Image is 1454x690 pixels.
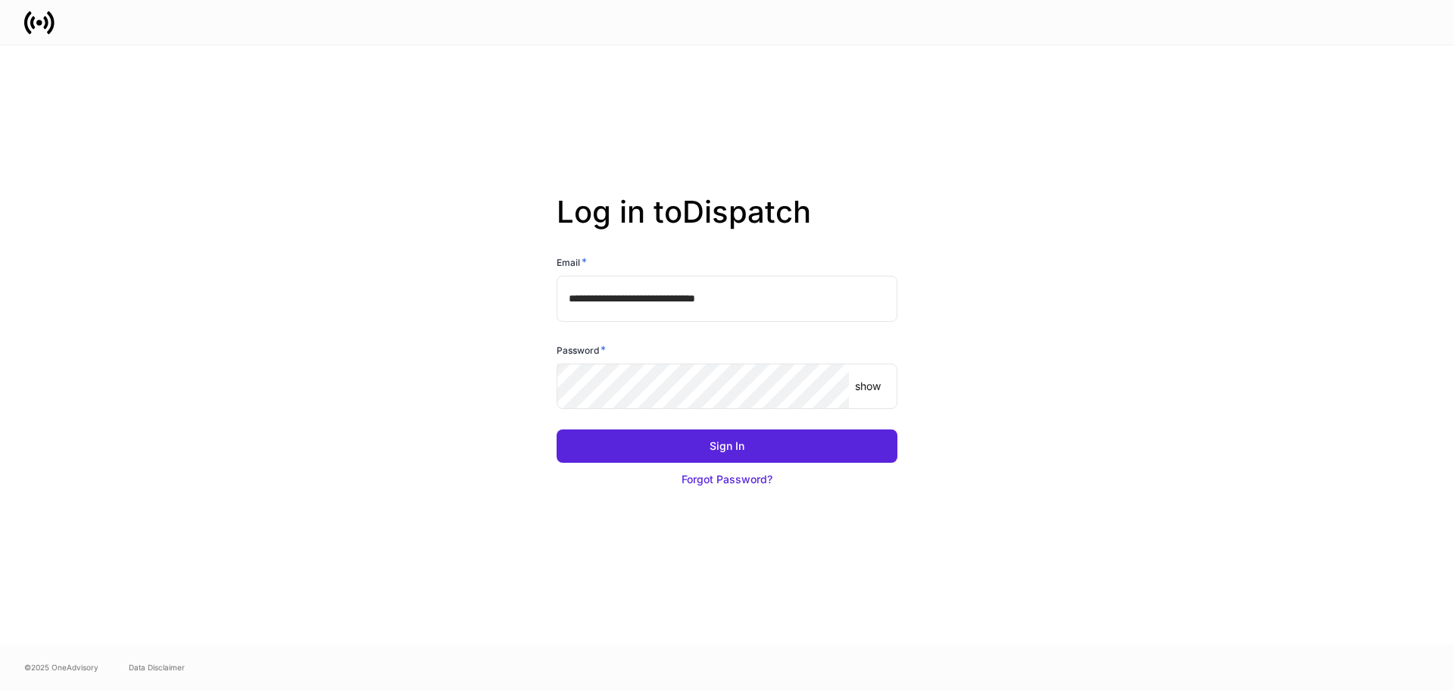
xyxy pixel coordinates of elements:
a: Data Disclaimer [129,661,185,673]
div: Forgot Password? [682,472,772,487]
button: Forgot Password? [557,463,897,496]
span: © 2025 OneAdvisory [24,661,98,673]
h6: Email [557,254,587,270]
p: show [855,379,881,394]
h2: Log in to Dispatch [557,194,897,254]
button: Sign In [557,429,897,463]
div: Sign In [710,439,744,454]
h6: Password [557,342,606,357]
